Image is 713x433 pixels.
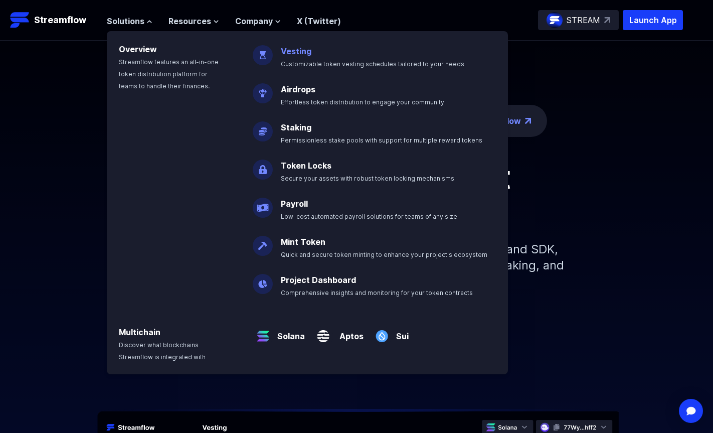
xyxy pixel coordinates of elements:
[623,10,683,30] button: Launch App
[281,213,457,220] span: Low-cost automated payroll solutions for teams of any size
[34,13,86,27] p: Streamflow
[604,17,610,23] img: top-right-arrow.svg
[168,15,219,27] button: Resources
[253,152,273,180] img: Token Locks
[538,10,619,30] a: STREAM
[281,199,308,209] a: Payroll
[253,266,273,294] img: Project Dashboard
[119,44,157,54] a: Overview
[281,275,356,285] a: Project Dashboard
[281,237,325,247] a: Mint Token
[107,15,152,27] button: Solutions
[235,15,281,27] button: Company
[107,15,144,27] span: Solutions
[253,75,273,103] img: Airdrops
[253,318,273,346] img: Solana
[273,322,305,342] a: Solana
[313,318,333,346] img: Aptos
[547,12,563,28] img: streamflow-logo-circle.png
[281,175,454,182] span: Secure your assets with robust token locking mechanisms
[235,15,273,27] span: Company
[119,327,160,337] a: Multichain
[297,16,341,26] a: X (Twitter)
[281,84,315,94] a: Airdrops
[281,136,482,144] span: Permissionless stake pools with support for multiple reward tokens
[679,399,703,423] div: Open Intercom Messenger
[253,113,273,141] img: Staking
[281,98,444,106] span: Effortless token distribution to engage your community
[253,190,273,218] img: Payroll
[281,60,464,68] span: Customizable token vesting schedules tailored to your needs
[10,10,30,30] img: Streamflow Logo
[281,46,311,56] a: Vesting
[392,322,409,342] a: Sui
[168,15,211,27] span: Resources
[333,322,364,342] a: Aptos
[10,10,97,30] a: Streamflow
[281,289,473,297] span: Comprehensive insights and monitoring for your token contracts
[281,122,311,132] a: Staking
[525,118,531,124] img: top-right-arrow.png
[253,228,273,256] img: Mint Token
[253,37,273,65] img: Vesting
[281,251,487,258] span: Quick and secure token minting to enhance your project's ecosystem
[281,161,331,171] a: Token Locks
[567,14,600,26] p: STREAM
[119,58,219,90] span: Streamflow features an all-in-one token distribution platform for teams to handle their finances.
[119,341,206,361] span: Discover what blockchains Streamflow is integrated with
[372,318,392,346] img: Sui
